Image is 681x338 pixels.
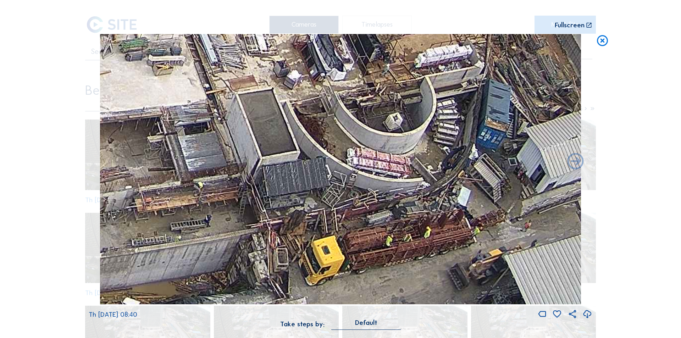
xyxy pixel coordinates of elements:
[566,152,586,172] i: Back
[280,321,325,328] div: Take steps by:
[100,34,581,304] img: Image
[555,22,585,29] div: Fullscreen
[89,310,137,318] span: Th [DATE] 08:40
[355,320,377,326] div: Default
[331,320,401,329] div: Default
